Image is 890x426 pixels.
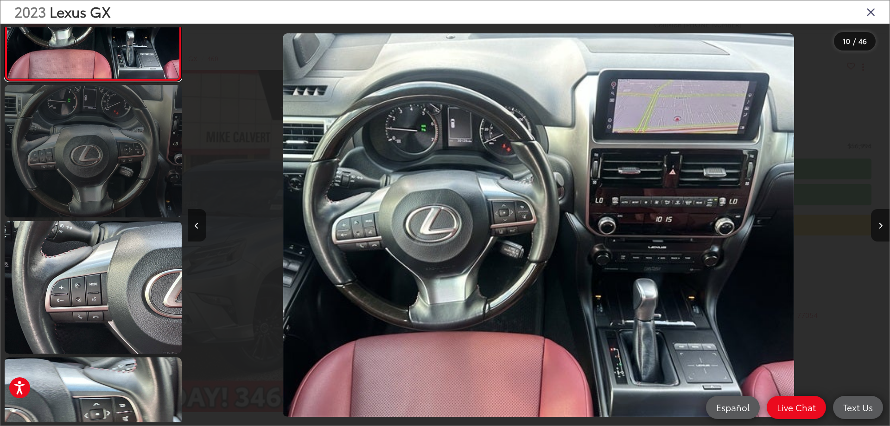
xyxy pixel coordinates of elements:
span: 46 [858,36,867,46]
a: Live Chat [767,396,826,419]
i: Close gallery [866,6,876,18]
img: 2023 Lexus GX 460 [283,33,794,417]
button: Previous image [188,209,206,242]
span: / [852,38,857,45]
div: 2023 Lexus GX 460 9 [187,33,889,417]
button: Next image [871,209,890,242]
span: 10 [843,36,850,46]
a: Español [706,396,760,419]
span: Live Chat [772,401,820,413]
a: Text Us [833,396,883,419]
span: 2023 [14,1,46,21]
span: Text Us [839,401,877,413]
span: Español [712,401,754,413]
img: 2023 Lexus GX 460 [3,220,183,355]
span: Lexus GX [50,1,111,21]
